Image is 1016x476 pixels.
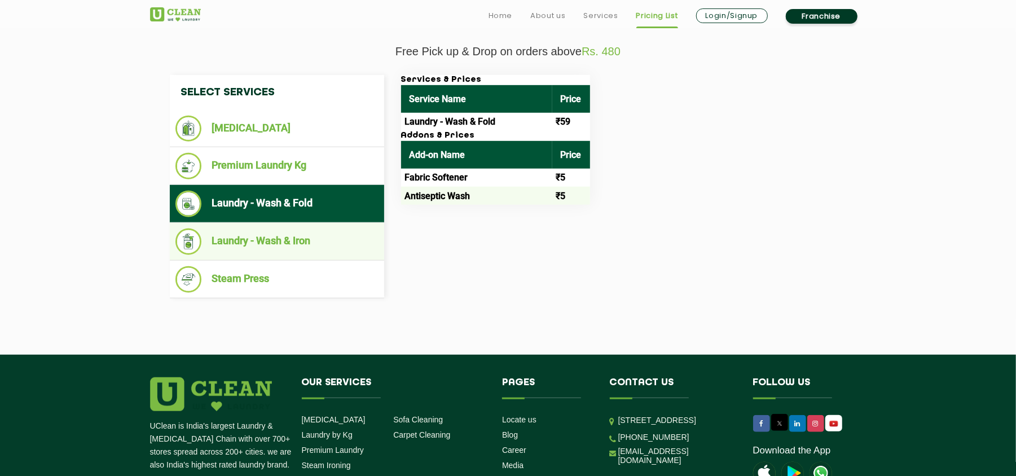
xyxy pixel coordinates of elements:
a: Career [502,446,526,455]
li: Premium Laundry Kg [175,153,379,179]
h4: Our Services [302,377,486,399]
img: UClean Laundry and Dry Cleaning [826,418,841,430]
span: Rs. 480 [582,45,621,58]
a: Login/Signup [696,8,768,23]
a: Media [502,461,524,470]
h3: Services & Prices [401,75,590,85]
a: Pricing List [636,9,678,23]
a: About us [530,9,565,23]
h4: Follow us [753,377,852,399]
li: [MEDICAL_DATA] [175,116,379,142]
a: [MEDICAL_DATA] [302,415,366,424]
h4: Contact us [610,377,736,399]
th: Price [552,141,590,169]
th: Price [552,85,590,113]
a: Blog [502,430,518,439]
a: Laundry by Kg [302,430,353,439]
h4: Select Services [170,75,384,110]
img: Premium Laundry Kg [175,153,202,179]
td: Laundry - Wash & Fold [401,113,552,131]
a: Home [489,9,513,23]
h4: Pages [502,377,593,399]
img: Laundry - Wash & Fold [175,191,202,217]
a: Services [583,9,618,23]
img: Steam Press [175,266,202,293]
a: Steam Ironing [302,461,351,470]
img: UClean Laundry and Dry Cleaning [150,7,201,21]
img: Dry Cleaning [175,116,202,142]
a: Sofa Cleaning [393,415,443,424]
th: Add-on Name [401,141,552,169]
img: Laundry - Wash & Iron [175,228,202,255]
p: UClean is India's largest Laundry & [MEDICAL_DATA] Chain with over 700+ stores spread across 200+... [150,420,293,471]
h3: Addons & Prices [401,131,590,141]
a: [EMAIL_ADDRESS][DOMAIN_NAME] [618,447,736,465]
td: Antiseptic Wash [401,187,552,205]
a: [PHONE_NUMBER] [618,433,689,442]
th: Service Name [401,85,552,113]
img: logo.png [150,377,272,411]
li: Steam Press [175,266,379,293]
a: Franchise [786,9,857,24]
td: ₹5 [552,169,590,187]
p: Free Pick up & Drop on orders above [150,45,867,58]
a: Download the App [753,445,831,456]
a: Premium Laundry [302,446,364,455]
a: Locate us [502,415,536,424]
li: Laundry - Wash & Iron [175,228,379,255]
a: Carpet Cleaning [393,430,450,439]
p: [STREET_ADDRESS] [618,414,736,427]
td: ₹5 [552,187,590,205]
li: Laundry - Wash & Fold [175,191,379,217]
td: ₹59 [552,113,590,131]
td: Fabric Softener [401,169,552,187]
